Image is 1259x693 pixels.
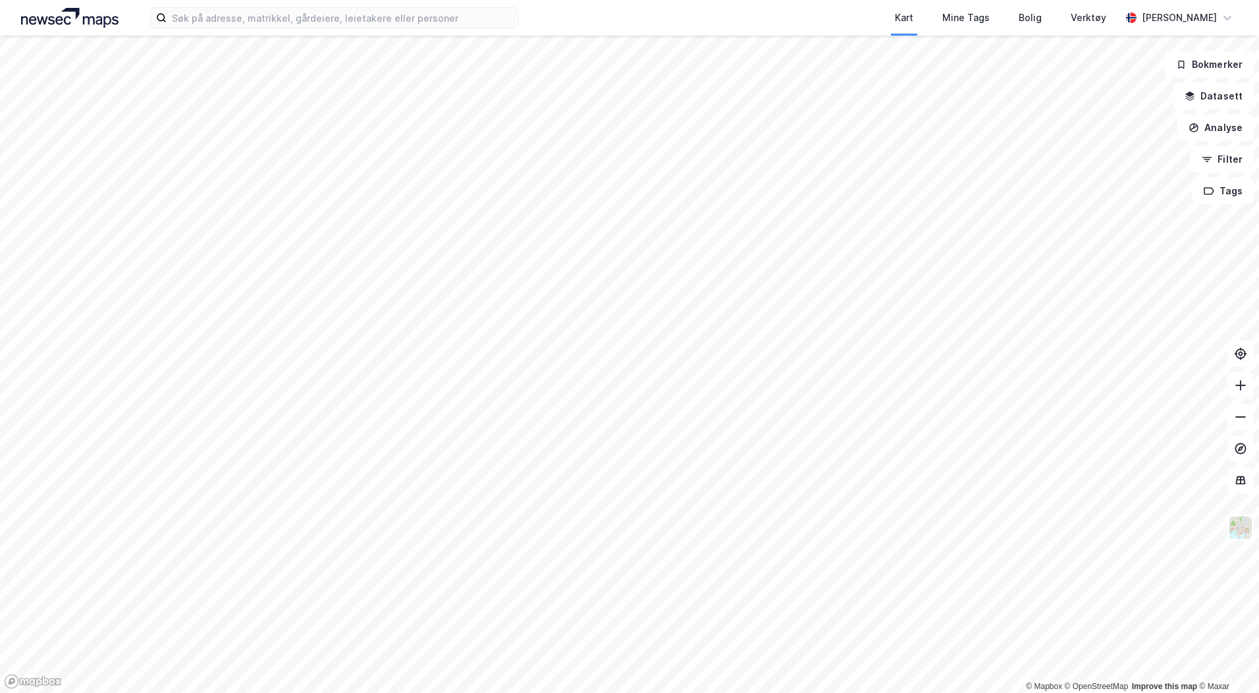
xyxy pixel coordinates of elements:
[942,10,990,26] div: Mine Tags
[1071,10,1106,26] div: Verktøy
[21,8,119,28] img: logo.a4113a55bc3d86da70a041830d287a7e.svg
[1019,10,1042,26] div: Bolig
[1193,630,1259,693] div: Kontrollprogram for chat
[167,8,518,28] input: Søk på adresse, matrikkel, gårdeiere, leietakere eller personer
[1142,10,1217,26] div: [PERSON_NAME]
[895,10,913,26] div: Kart
[1193,630,1259,693] iframe: Chat Widget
